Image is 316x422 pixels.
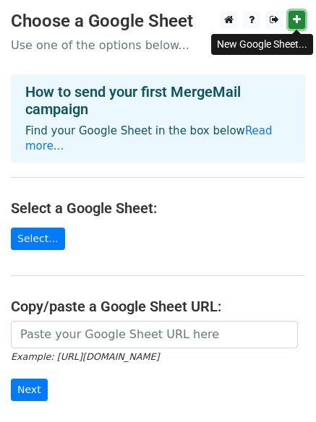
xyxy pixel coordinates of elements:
[11,298,305,315] h4: Copy/paste a Google Sheet URL:
[11,228,65,250] a: Select...
[211,34,313,55] div: New Google Sheet...
[11,351,159,362] small: Example: [URL][DOMAIN_NAME]
[11,199,305,217] h4: Select a Google Sheet:
[11,321,298,348] input: Paste your Google Sheet URL here
[11,379,48,401] input: Next
[25,83,291,118] h4: How to send your first MergeMail campaign
[11,38,305,53] p: Use one of the options below...
[244,353,316,422] iframe: Chat Widget
[25,124,291,154] p: Find your Google Sheet in the box below
[11,11,305,32] h3: Choose a Google Sheet
[25,124,273,152] a: Read more...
